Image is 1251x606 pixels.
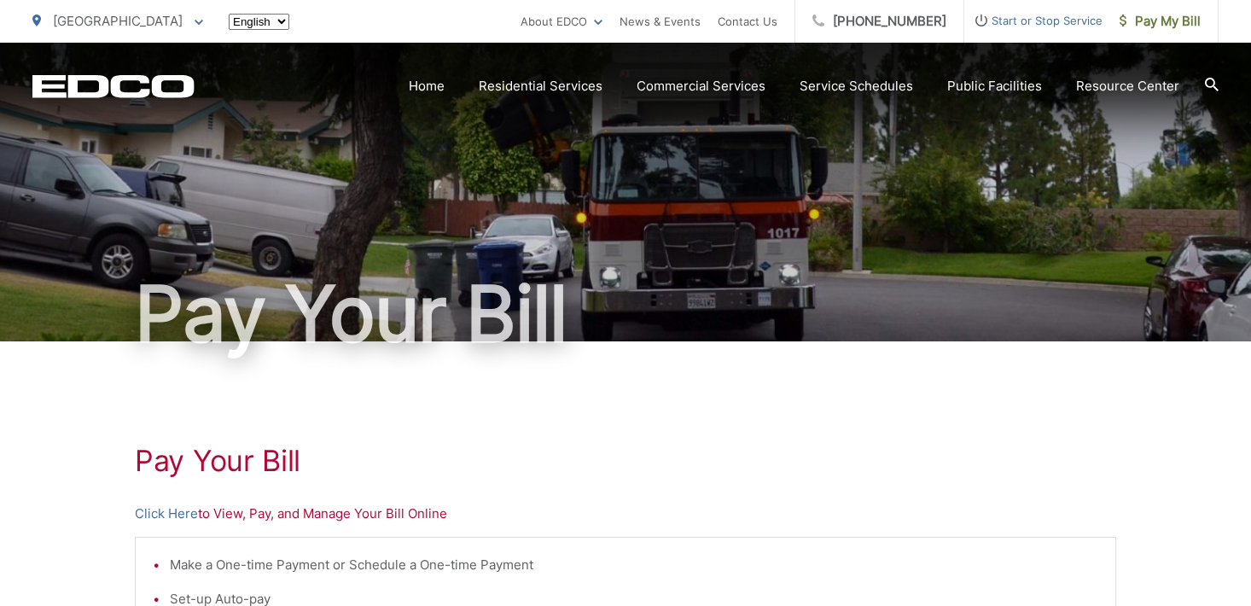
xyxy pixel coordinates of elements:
a: Public Facilities [947,76,1042,96]
a: Service Schedules [800,76,913,96]
span: Pay My Bill [1120,11,1201,32]
h1: Pay Your Bill [32,271,1219,357]
select: Select a language [229,14,289,30]
a: About EDCO [521,11,602,32]
a: News & Events [620,11,701,32]
a: Resource Center [1076,76,1179,96]
p: to View, Pay, and Manage Your Bill Online [135,504,1116,524]
a: Residential Services [479,76,602,96]
a: Commercial Services [637,76,765,96]
a: Home [409,76,445,96]
li: Make a One-time Payment or Schedule a One-time Payment [170,555,1098,575]
h1: Pay Your Bill [135,444,1116,478]
a: Click Here [135,504,198,524]
a: Contact Us [718,11,777,32]
a: EDCD logo. Return to the homepage. [32,74,195,98]
span: [GEOGRAPHIC_DATA] [53,13,183,29]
